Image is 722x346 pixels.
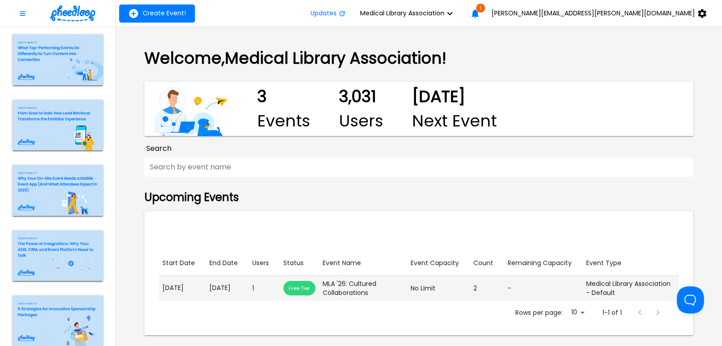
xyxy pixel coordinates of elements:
p: 3,031 [339,84,383,109]
img: Event List [152,82,228,136]
button: Sort [583,255,625,271]
p: Users [339,109,383,133]
span: Create Event! [143,9,186,17]
img: blogimage [13,230,103,281]
div: Event Type [586,257,621,269]
iframe: Toggle Customer Support [677,286,704,313]
div: Table Toolbar [159,222,679,251]
div: Start Date [162,257,195,269]
div: Status [283,257,304,269]
div: Medical Library Association - Default [586,279,675,297]
p: 1-1 of 1 [602,308,622,317]
div: Count [473,257,493,269]
button: Sort [206,255,241,271]
p: [DATE] [162,283,202,293]
img: logo [50,5,95,21]
button: Sort [407,255,463,271]
p: [DATE] [412,84,497,109]
p: Next Event [412,109,497,133]
span: free tier [283,285,315,292]
button: Sort [504,255,575,271]
div: MLA '26: Cultured Collaborations [323,279,403,297]
button: Sort [280,255,307,271]
h1: Welcome, Medical Library Association ! [144,49,693,67]
h2: Upcoming Events [144,191,693,204]
button: Sort [319,255,365,271]
button: add-event [119,5,195,23]
span: Medical Library Association [360,9,444,17]
div: Users [252,257,269,269]
div: No Limit [411,284,466,293]
p: [DATE] [209,283,245,293]
button: Updates [303,5,353,23]
p: 3 [257,84,310,109]
span: 1 [476,4,485,13]
img: blogimage [13,165,103,216]
button: Medical Library Association [353,5,466,23]
span: Search [146,143,171,154]
div: Remaining Capacity [508,257,572,269]
button: Sort [159,255,199,271]
p: Rows per page: [515,308,563,317]
div: End Date [209,257,238,269]
span: Updates [310,9,337,17]
div: This event will not use user credits while it has fewer than 100 attendees. [283,281,315,295]
div: 2 [473,284,500,293]
button: Sort [470,255,497,271]
span: [PERSON_NAME][EMAIL_ADDRESS][PERSON_NAME][DOMAIN_NAME] [491,9,695,17]
div: 10 [566,306,588,319]
img: blogimage [13,34,103,85]
button: 1 [466,5,484,23]
div: Event Capacity [411,257,459,269]
p: Events [257,109,310,133]
div: Event Name [323,257,361,269]
button: Sort [249,255,273,271]
img: blogimage [13,100,103,151]
button: [PERSON_NAME][EMAIL_ADDRESS][PERSON_NAME][DOMAIN_NAME] [484,5,718,23]
div: 1 [252,284,276,293]
div: - [508,284,579,293]
input: Search by event name [144,158,693,177]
